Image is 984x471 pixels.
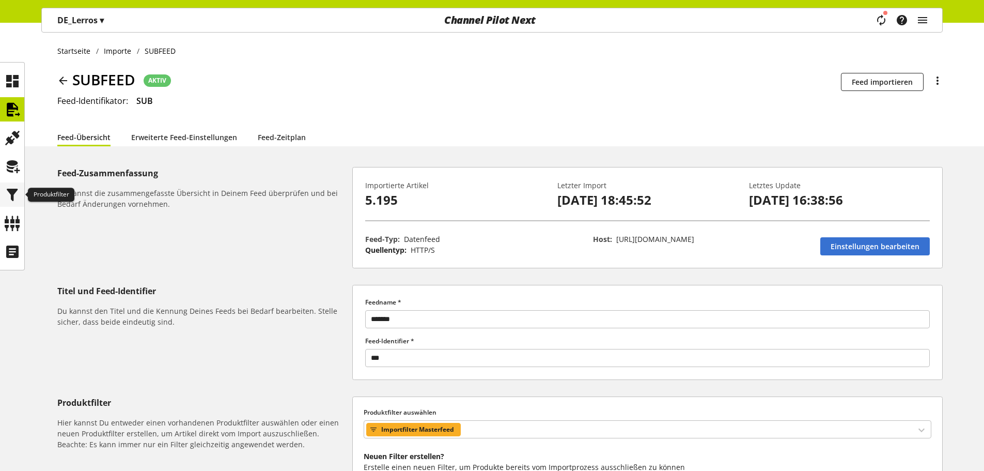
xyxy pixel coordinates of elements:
h5: Produktfilter [57,397,348,409]
p: Importierte Artikel [365,180,546,191]
nav: main navigation [41,8,943,33]
span: Host: [593,234,612,244]
span: Feed-Identifier * [365,337,414,345]
h5: Feed-Zusammenfassung [57,167,348,179]
span: ▾ [100,14,104,26]
span: https://app.matrixify.app/files/lerros-shop/6b7d8b5a692fa7a0d62f420eac0f8b12/CP_Subfeed.csv [616,234,694,244]
p: [DATE] 18:45:52 [557,191,738,209]
a: Feed-Übersicht [57,132,111,143]
a: Startseite [57,45,96,56]
p: [DATE] 16:38:56 [749,191,930,209]
span: Feed-Typ: [365,234,400,244]
span: HTTP/S [411,245,435,255]
span: Feed importieren [852,77,913,87]
button: Feed importieren [841,73,924,91]
span: Quellentyp: [365,245,407,255]
b: Neuen Filter erstellen? [364,451,444,461]
span: SUBFEED [72,69,135,90]
a: Feed-Zeitplan [258,132,306,143]
div: Produktfilter [28,188,74,202]
span: AKTIV [148,76,166,85]
a: Erweiterte Feed-Einstellungen [131,132,237,143]
p: DE_Lerros [57,14,104,26]
h5: Titel und Feed-Identifier [57,285,348,297]
span: Datenfeed [404,234,440,244]
a: Einstellungen bearbeiten [820,237,930,255]
span: Feed-Identifikator: [57,95,128,107]
p: 5.195 [365,191,546,209]
h6: Du kannst die zusammengefasste Übersicht in Deinem Feed überprüfen und bei Bedarf Änderungen vorn... [57,188,348,209]
span: Feedname * [365,298,401,307]
h6: Hier kannst Du entweder einen vorhandenen Produktfilter auswählen oder einen neuen Produktfilter ... [57,417,348,450]
p: Letztes Update [749,180,930,191]
label: Produktfilter auswählen [364,408,931,417]
h6: Du kannst den Titel und die Kennung Deines Feeds bei Bedarf bearbeiten. Stelle sicher, dass beide... [57,306,348,327]
span: Importfilter Masterfeed [381,423,454,436]
a: Importe [99,45,137,56]
span: Einstellungen bearbeiten [831,241,919,252]
p: Letzter Import [557,180,738,191]
span: SUB [136,95,153,107]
